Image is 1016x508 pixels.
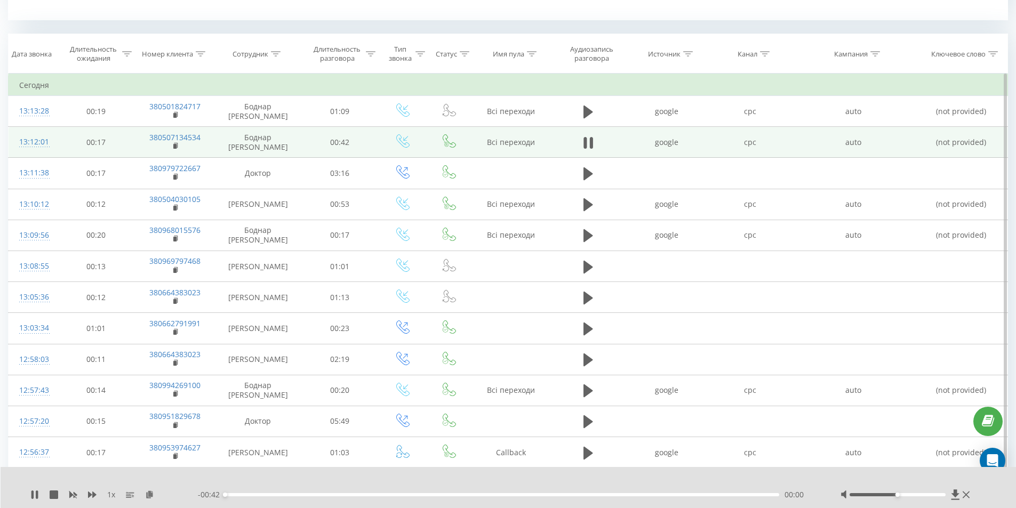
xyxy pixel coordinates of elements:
td: auto [791,127,915,158]
td: Боднар [PERSON_NAME] [215,220,301,251]
td: [PERSON_NAME] [215,189,301,220]
td: cpc [708,375,791,406]
td: 00:14 [58,375,135,406]
td: google [625,127,708,158]
td: cpc [708,96,791,127]
td: 00:12 [58,282,135,313]
td: cpc [708,127,791,158]
td: 01:01 [58,313,135,344]
td: google [625,375,708,406]
div: Кампания [834,50,868,59]
div: Ключевое слово [931,50,986,59]
td: 00:11 [58,344,135,375]
td: 03:16 [301,158,379,189]
div: Сотрудник [233,50,268,59]
td: 00:53 [301,189,379,220]
div: Источник [648,50,681,59]
td: Всі переходи [471,189,551,220]
div: Аудиозапись разговора [561,45,622,63]
td: auto [791,96,915,127]
td: 00:42 [301,127,379,158]
td: (not provided) [915,189,1007,220]
td: google [625,437,708,468]
td: 00:12 [58,189,135,220]
td: 00:19 [58,96,135,127]
a: 380969797468 [149,256,201,266]
td: Callback [471,437,551,468]
td: google [625,189,708,220]
div: Длительность ожидания [67,45,120,63]
span: - 00:42 [198,489,225,500]
a: 380994269100 [149,380,201,390]
a: 380664383023 [149,349,201,359]
div: 13:12:01 [19,132,47,152]
td: google [625,96,708,127]
div: 12:57:43 [19,380,47,401]
td: cpc [708,220,791,251]
td: Доктор [215,406,301,437]
td: 00:20 [58,220,135,251]
td: (not provided) [915,437,1007,468]
td: Всі переходи [471,96,551,127]
td: Сегодня [9,75,1008,96]
div: Длительность разговора [311,45,364,63]
a: 380979722667 [149,163,201,173]
div: Accessibility label [895,493,900,497]
td: Всі переходи [471,127,551,158]
td: [PERSON_NAME] [215,313,301,344]
a: 380951829678 [149,411,201,421]
td: auto [791,189,915,220]
div: Имя пула [493,50,524,59]
div: Open Intercom Messenger [980,448,1005,473]
td: (not provided) [915,96,1007,127]
a: 380501824717 [149,101,201,111]
td: auto [791,375,915,406]
div: 13:11:38 [19,163,47,183]
td: 01:13 [301,282,379,313]
a: 380968015576 [149,225,201,235]
td: 00:17 [58,127,135,158]
div: 12:58:03 [19,349,47,370]
td: [PERSON_NAME] [215,344,301,375]
div: 13:03:34 [19,318,47,338]
td: cpc [708,189,791,220]
div: 13:13:28 [19,101,47,122]
div: 12:56:37 [19,442,47,463]
td: google [625,220,708,251]
td: 01:09 [301,96,379,127]
a: 380507134534 [149,132,201,142]
td: 00:15 [58,406,135,437]
a: 380953974627 [149,442,201,453]
td: Боднар [PERSON_NAME] [215,127,301,158]
td: Доктор [215,158,301,189]
td: 00:13 [58,251,135,282]
div: 13:10:12 [19,194,47,215]
td: 00:17 [58,437,135,468]
td: 00:17 [58,158,135,189]
td: (not provided) [915,375,1007,406]
a: 380504030105 [149,194,201,204]
div: Номер клиента [142,50,193,59]
td: 01:03 [301,437,379,468]
td: 05:49 [301,406,379,437]
div: 13:08:55 [19,256,47,277]
span: 1 x [107,489,115,500]
td: Боднар [PERSON_NAME] [215,375,301,406]
div: 12:57:20 [19,411,47,432]
td: (not provided) [915,127,1007,158]
td: [PERSON_NAME] [215,251,301,282]
div: Статус [436,50,457,59]
div: 13:05:36 [19,287,47,308]
div: Канал [738,50,757,59]
td: Всі переходи [471,375,551,406]
div: Accessibility label [223,493,227,497]
a: 380664383023 [149,287,201,297]
td: [PERSON_NAME] [215,437,301,468]
a: 380662791991 [149,318,201,328]
span: 00:00 [785,489,804,500]
td: [PERSON_NAME] [215,282,301,313]
div: Тип звонка [388,45,413,63]
td: cpc [708,437,791,468]
td: 02:19 [301,344,379,375]
td: 00:20 [301,375,379,406]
